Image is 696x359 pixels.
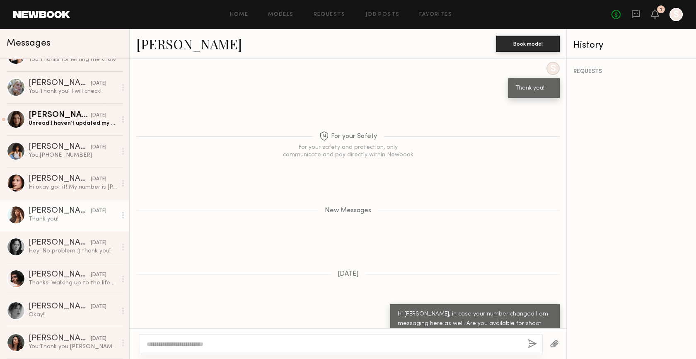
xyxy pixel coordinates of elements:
span: [DATE] [338,271,359,278]
div: [DATE] [91,175,106,183]
div: [DATE] [91,303,106,311]
div: Thank you! [516,84,552,93]
div: For your safety and protection, only communicate and pay directly within Newbook [282,144,414,159]
div: [DATE] [91,271,106,279]
div: [PERSON_NAME] [29,207,91,215]
a: S [669,8,683,21]
div: [DATE] [91,112,106,119]
div: [DATE] [91,239,106,247]
a: Favorites [419,12,452,17]
div: [PERSON_NAME] [29,239,91,247]
div: History [573,41,689,50]
span: Messages [7,39,51,48]
div: [DATE] [91,335,106,343]
a: Job Posts [365,12,400,17]
span: For your Safety [319,131,377,142]
div: You: Thanks for letting me know [29,56,117,63]
div: Unread: I haven’t updated my pictures here, I had a break from work because of the health, but I ... [29,119,117,127]
div: Thank you! [29,215,117,223]
div: [DATE] [91,207,106,215]
span: New Messages [325,207,371,214]
div: [PERSON_NAME] [29,271,91,279]
div: [PERSON_NAME] [29,175,91,183]
div: 1 [660,7,662,12]
div: You: [PHONE_NUMBER] [29,151,117,159]
div: [PERSON_NAME] [29,303,91,311]
div: You: Thank you! I will check! [29,87,117,95]
div: [PERSON_NAME] [29,79,91,87]
div: Hi okay got it! My number is [PHONE_NUMBER] [29,183,117,191]
div: Thanks! Walking up to the life guard stand now [29,279,117,287]
a: Home [230,12,249,17]
div: [PERSON_NAME] [29,335,91,343]
div: [DATE] [91,80,106,87]
a: Book model [496,40,560,47]
div: [PERSON_NAME] [29,111,91,119]
a: [PERSON_NAME] [136,35,242,53]
div: Okay!! [29,311,117,319]
div: [PERSON_NAME] [29,143,91,151]
div: Hey! No problem :) thank you! [29,247,117,255]
a: Models [268,12,293,17]
button: Book model [496,36,560,52]
div: [DATE] [91,143,106,151]
div: You: Thank you [PERSON_NAME]! [29,343,117,351]
a: Requests [314,12,346,17]
div: REQUESTS [573,69,689,75]
div: Hi [PERSON_NAME], in case your number changed I am messaging here as well. Are you available for ... [398,310,552,338]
